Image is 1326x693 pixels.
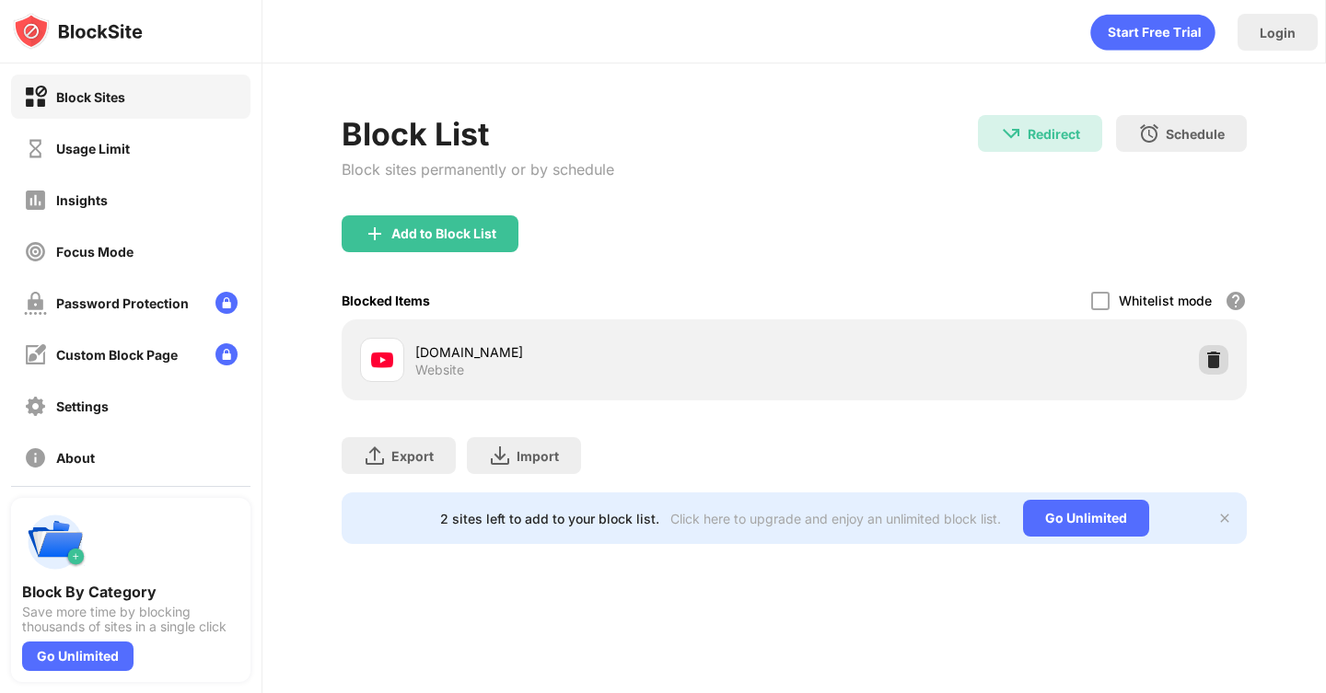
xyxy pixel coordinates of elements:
img: password-protection-off.svg [24,292,47,315]
img: logo-blocksite.svg [13,13,143,50]
div: Block By Category [22,583,239,601]
div: Website [415,362,464,378]
div: About [56,450,95,466]
img: favicons [371,349,393,371]
div: Add to Block List [391,226,496,241]
img: focus-off.svg [24,240,47,263]
img: block-on.svg [24,86,47,109]
div: Login [1260,25,1296,40]
div: Insights [56,192,108,208]
div: Password Protection [56,295,189,311]
img: customize-block-page-off.svg [24,343,47,366]
img: lock-menu.svg [215,292,238,314]
div: Usage Limit [56,141,130,156]
div: [DOMAIN_NAME] [415,342,794,362]
div: Block sites permanently or by schedule [342,160,614,179]
div: Schedule [1166,126,1225,142]
div: 2 sites left to add to your block list. [440,511,659,526]
div: Redirect [1028,126,1080,142]
div: Block Sites [56,89,125,105]
div: Go Unlimited [1023,500,1149,537]
img: time-usage-off.svg [24,137,47,160]
img: lock-menu.svg [215,343,238,365]
img: x-button.svg [1217,511,1232,526]
div: Focus Mode [56,244,134,260]
div: Custom Block Page [56,347,178,363]
div: Import [517,448,559,464]
div: Settings [56,398,109,414]
div: Export [391,448,434,464]
div: Block List [342,115,614,153]
div: Go Unlimited [22,641,134,671]
img: insights-off.svg [24,189,47,212]
div: Click here to upgrade and enjoy an unlimited block list. [670,511,1001,526]
img: settings-off.svg [24,395,47,418]
img: push-categories.svg [22,509,88,575]
img: about-off.svg [24,446,47,469]
div: Blocked Items [342,293,430,308]
div: Whitelist mode [1119,293,1212,308]
div: animation [1090,14,1215,51]
div: Save more time by blocking thousands of sites in a single click [22,605,239,634]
